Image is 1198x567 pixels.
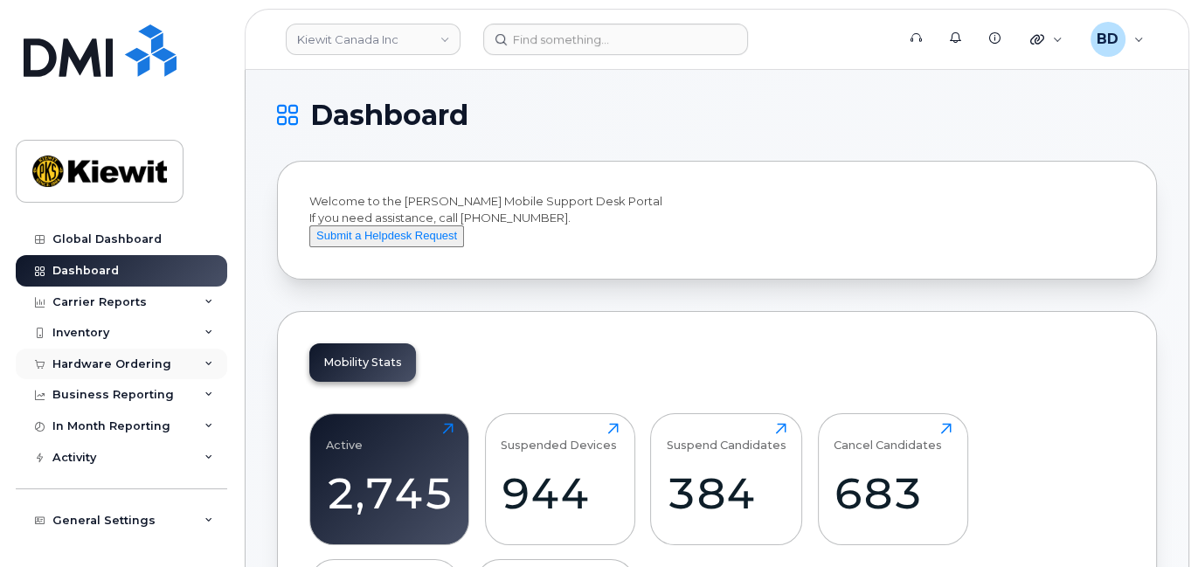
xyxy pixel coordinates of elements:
[667,467,786,519] div: 384
[834,423,942,452] div: Cancel Candidates
[834,467,952,519] div: 683
[667,423,786,452] div: Suspend Candidates
[309,193,1125,247] div: Welcome to the [PERSON_NAME] Mobile Support Desk Portal If you need assistance, call [PHONE_NUMBER].
[326,423,454,535] a: Active2,745
[501,423,617,452] div: Suspended Devices
[501,467,619,519] div: 944
[834,423,952,535] a: Cancel Candidates683
[326,467,454,519] div: 2,745
[667,423,786,535] a: Suspend Candidates384
[310,102,468,128] span: Dashboard
[1122,491,1185,554] iframe: Messenger Launcher
[501,423,619,535] a: Suspended Devices944
[309,228,464,242] a: Submit a Helpdesk Request
[309,225,464,247] button: Submit a Helpdesk Request
[326,423,363,452] div: Active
